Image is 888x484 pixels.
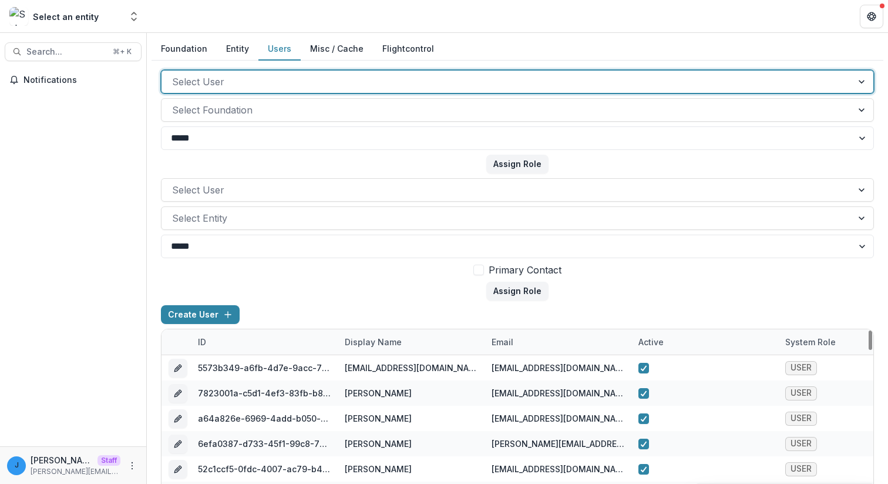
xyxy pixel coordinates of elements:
[485,336,520,348] div: email
[191,336,213,348] div: ID
[345,438,412,450] div: [PERSON_NAME]
[492,362,624,374] div: [EMAIL_ADDRESS][DOMAIN_NAME]
[198,412,331,425] div: a64a826e-6969-4add-b050-b13618fb0a52
[97,455,120,466] p: Staff
[9,7,28,26] img: Select an entity
[778,336,843,348] div: System Role
[492,463,624,475] div: [EMAIL_ADDRESS][DOMAIN_NAME]
[791,413,812,423] span: USER
[345,387,412,399] div: [PERSON_NAME]
[492,412,624,425] div: [EMAIL_ADDRESS][DOMAIN_NAME]
[169,460,187,479] button: edit
[169,384,187,403] button: edit
[198,362,331,374] div: 5573b349-a6fb-4d7e-9acc-730943fb045b
[5,42,142,61] button: Search...
[492,438,624,450] div: [PERSON_NAME][EMAIL_ADDRESS][DOMAIN_NAME]
[169,359,187,378] button: edit
[382,42,434,55] a: Flightcontrol
[631,329,778,355] div: Active
[15,462,19,469] div: jonah@trytemelio.com
[486,155,549,173] button: Assign Role
[31,466,120,477] p: [PERSON_NAME][EMAIL_ADDRESS][DOMAIN_NAME]
[31,454,93,466] p: [PERSON_NAME][EMAIL_ADDRESS][DOMAIN_NAME]
[791,464,812,474] span: USER
[631,336,671,348] div: Active
[791,388,812,398] span: USER
[23,75,137,85] span: Notifications
[338,336,409,348] div: Display Name
[5,71,142,89] button: Notifications
[486,282,549,301] button: Assign Role
[301,38,373,61] button: Misc / Cache
[33,11,99,23] div: Select an entity
[169,409,187,428] button: edit
[345,362,477,374] div: [EMAIL_ADDRESS][DOMAIN_NAME]
[338,329,485,355] div: Display Name
[191,329,338,355] div: ID
[492,387,624,399] div: [EMAIL_ADDRESS][DOMAIN_NAME]
[169,435,187,453] button: edit
[198,387,331,399] div: 7823001a-c5d1-4ef3-83fb-b8bd4f50ab9c
[126,5,142,28] button: Open entity switcher
[345,412,412,425] div: [PERSON_NAME]
[161,305,240,324] button: Create User
[258,38,301,61] button: Users
[485,329,631,355] div: email
[791,439,812,449] span: USER
[345,463,412,475] div: [PERSON_NAME]
[26,47,106,57] span: Search...
[860,5,883,28] button: Get Help
[152,38,217,61] button: Foundation
[217,38,258,61] button: Entity
[489,263,561,277] span: Primary Contact
[198,463,331,475] div: 52c1ccf5-0fdc-4007-ac79-b456eefbd958
[791,363,812,373] span: USER
[110,45,134,58] div: ⌘ + K
[125,459,139,473] button: More
[198,438,331,450] div: 6efa0387-d733-45f1-99c8-7565e89e3db0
